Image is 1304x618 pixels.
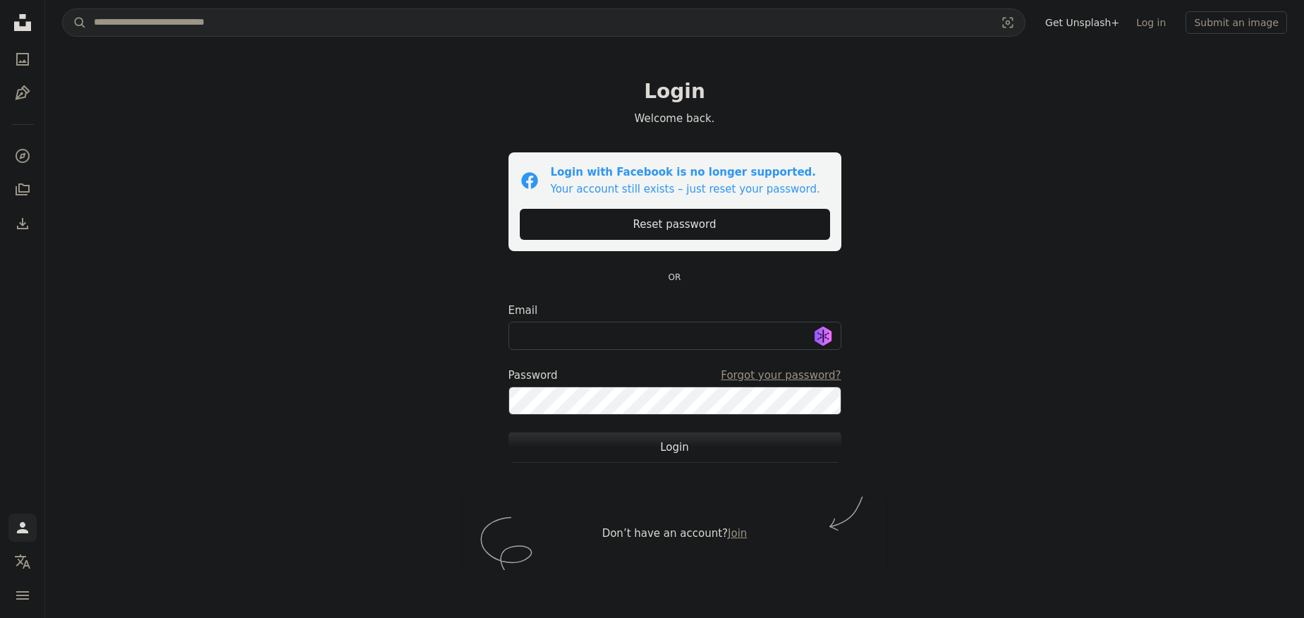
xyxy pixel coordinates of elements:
[721,367,841,384] a: Forgot your password?
[8,142,37,170] a: Explore
[551,181,820,198] p: Your account still exists – just reset your password.
[1128,11,1174,34] a: Log in
[8,514,37,542] a: Log in / Sign up
[991,9,1025,36] button: Visual search
[8,79,37,107] a: Illustrations
[551,164,820,181] p: Login with Facebook is no longer supported.
[1037,11,1128,34] a: Get Unsplash+
[669,272,681,282] small: OR
[508,367,841,384] div: Password
[728,527,747,540] a: Join
[508,387,841,415] input: PasswordForgot your password?
[508,432,841,463] button: Login
[8,8,37,40] a: Home — Unsplash
[8,210,37,238] a: Download History
[508,110,841,127] p: Welcome back.
[463,497,886,570] div: Don’t have an account?
[62,8,1025,37] form: Find visuals sitewide
[8,581,37,610] button: Menu
[8,45,37,73] a: Photos
[1186,11,1287,34] button: Submit an image
[508,79,841,104] h1: Login
[520,209,830,240] a: Reset password
[508,302,841,350] label: Email
[8,176,37,204] a: Collections
[63,9,87,36] button: Search Unsplash
[508,322,841,350] input: Email
[8,547,37,576] button: Language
